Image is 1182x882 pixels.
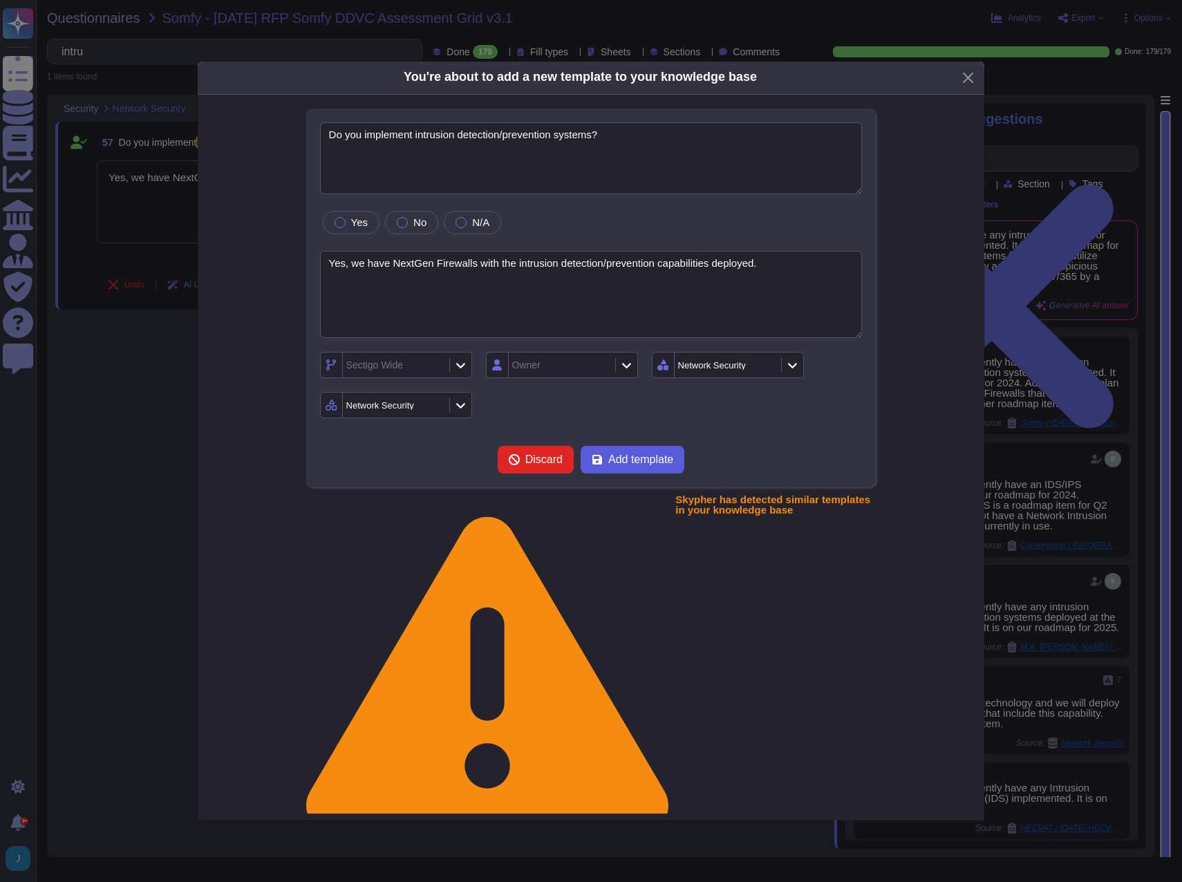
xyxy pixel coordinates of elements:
[404,70,757,84] b: You're about to add a new template to your knowledge base
[472,216,489,228] span: N/A
[957,67,979,88] button: Close
[675,494,876,846] p: Skypher has detected similar templates in your knowledge base
[413,216,426,228] span: No
[581,446,684,473] button: Add template
[320,122,863,194] textarea: Do you implement intrusion detection/prevention systems?
[346,401,414,410] div: Network Security
[346,360,403,370] div: Sectigo Wide
[608,454,673,465] span: Add template
[320,251,863,339] textarea: Yes, we have NextGen Firewalls with the intrusion detection/prevention capabilities deployed.
[351,216,368,228] span: Yes
[512,360,541,370] div: Owner
[498,446,574,473] button: Discard
[525,454,563,465] span: Discard
[678,361,746,370] div: Network Security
